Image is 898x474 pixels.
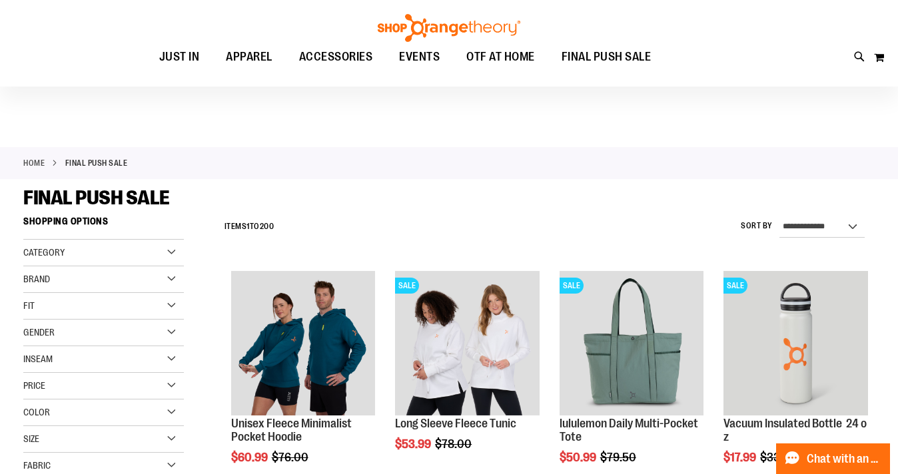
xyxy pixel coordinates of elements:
a: Home [23,157,45,169]
span: Fabric [23,460,51,471]
span: SALE [395,278,419,294]
span: ACCESSORIES [299,42,373,72]
a: lululemon Daily Multi-Pocket ToteSALE [560,271,704,417]
a: Unisex Fleece Minimalist Pocket Hoodie [231,417,352,443]
img: Shop Orangetheory [376,14,522,42]
span: $76.00 [272,451,310,464]
span: Price [23,380,45,391]
span: $78.00 [435,437,474,451]
span: OTF AT HOME [466,42,535,72]
span: $33.90 [760,451,799,464]
a: Product image for Fleece Long SleeveSALE [395,271,540,417]
span: Fit [23,300,35,311]
span: FINAL PUSH SALE [562,42,652,72]
img: Unisex Fleece Minimalist Pocket Hoodie [231,271,376,415]
label: Sort By [741,220,773,232]
strong: Shopping Options [23,210,184,240]
span: SALE [723,278,747,294]
span: Color [23,407,50,417]
strong: FINAL PUSH SALE [65,157,128,169]
span: $60.99 [231,451,270,464]
span: Chat with an Expert [807,453,882,465]
span: Gender [23,327,55,338]
span: Brand [23,274,50,284]
span: APPAREL [226,42,272,72]
h2: Items to [224,216,274,237]
span: JUST IN [159,42,200,72]
a: Unisex Fleece Minimalist Pocket Hoodie [231,271,376,417]
span: $53.99 [395,437,433,451]
a: Long Sleeve Fleece Tunic [395,417,516,430]
span: $50.99 [560,451,598,464]
img: Product image for Fleece Long Sleeve [395,271,540,415]
span: 200 [260,222,274,231]
span: 1 [246,222,250,231]
span: FINAL PUSH SALE [23,186,170,209]
span: Size [23,433,39,444]
span: $79.50 [600,451,638,464]
a: lululemon Daily Multi-Pocket Tote [560,417,698,443]
img: lululemon Daily Multi-Pocket Tote [560,271,704,415]
span: Inseam [23,354,53,364]
span: EVENTS [399,42,440,72]
a: Vacuum Insulated Bottle 24 oz [723,417,867,443]
span: $17.99 [723,451,758,464]
span: SALE [560,278,584,294]
img: Vacuum Insulated Bottle 24 oz [723,271,868,415]
span: Category [23,247,65,258]
a: Vacuum Insulated Bottle 24 ozSALE [723,271,868,417]
button: Chat with an Expert [776,443,891,474]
